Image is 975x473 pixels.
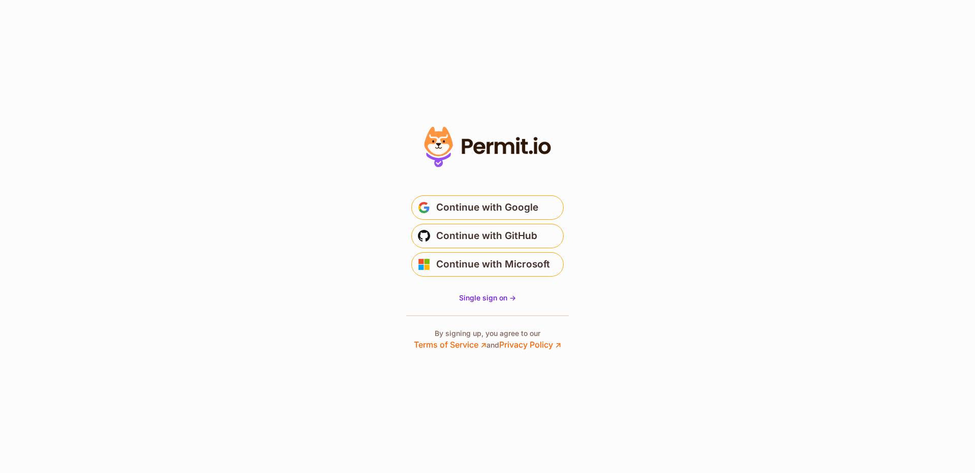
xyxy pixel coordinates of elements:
span: Continue with Google [436,199,538,216]
p: By signing up, you agree to our and [414,328,561,351]
a: Privacy Policy ↗ [499,340,561,350]
span: Continue with Microsoft [436,256,550,273]
a: Single sign on -> [459,293,516,303]
a: Terms of Service ↗ [414,340,486,350]
button: Continue with Microsoft [411,252,564,277]
span: Single sign on -> [459,293,516,302]
span: Continue with GitHub [436,228,537,244]
button: Continue with Google [411,195,564,220]
button: Continue with GitHub [411,224,564,248]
